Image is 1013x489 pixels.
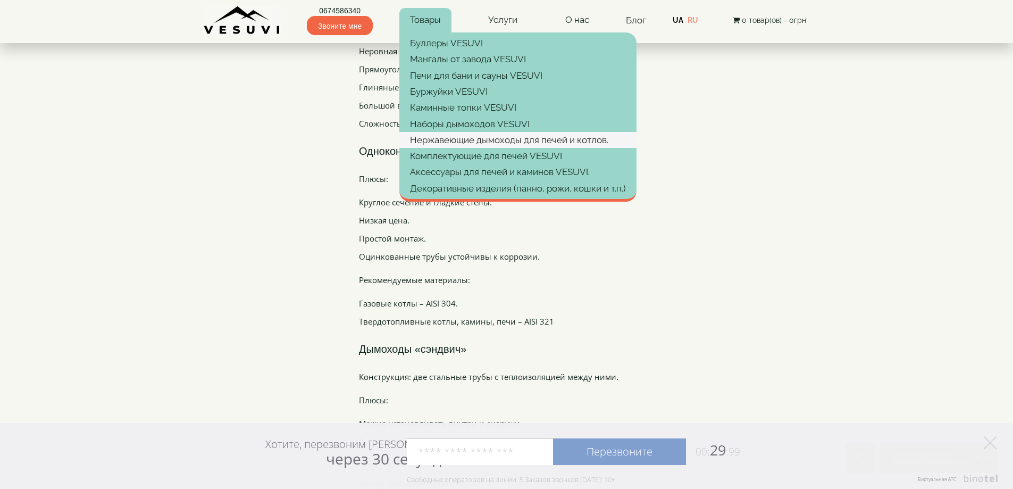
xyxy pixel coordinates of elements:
a: Аксессуары для печей и каминов VESUVI. [399,164,637,180]
a: Нержавеющие дымоходы для печей и котлов. [399,132,637,148]
font: Декоративные изделия (панно, рожи, кошки и т.п.) [410,183,626,194]
a: Элемент управления [901,475,1000,489]
button: 0 товар(ов) - 0грн [730,14,809,26]
a: Товары [399,8,451,32]
font: Услуги [488,14,517,25]
font: :99 [726,445,740,459]
font: Дымоходы «сэндвич» [359,343,466,355]
a: UA [673,16,683,24]
a: Печи для бани и сауны VESUVI [399,68,637,84]
font: Мангалы от завода VESUVI [410,54,526,64]
font: 0674586340 [319,6,361,15]
font: Конструкция: две стальные трубы с теплоизоляцией между ними. [359,371,618,382]
a: Наборы дымоходов VESUVI [399,116,637,132]
a: О нас [555,8,600,32]
font: Простой монтаж. [359,233,426,244]
font: Неровная внутренняя поверхность. [359,46,500,56]
font: Наборы дымоходов VESUVI [410,119,530,129]
font: Хотите, перезвоним [PERSON_NAME] [265,437,448,451]
font: Плюсы: [359,395,388,405]
font: Перезвоните [587,444,652,459]
a: Комплектующие для печей VESUVI [399,148,637,164]
font: Оцинкованные трубы устойчивы к коррозии. [359,251,540,262]
font: 00: [696,445,710,459]
font: Нержавеющие дымоходы для печей и котлов. [410,135,608,145]
a: Буржуйки VESUVI [399,84,637,100]
font: Виртуальная АТС [918,476,957,483]
a: Услуги [478,8,528,32]
font: Звоните мне [318,22,362,30]
font: Комплектующие для печей VESUVI [410,151,562,161]
font: Свободных операторов на линии: 5 Заказов звонков [DATE]: 10+ [407,475,615,484]
font: Буллеры VESUVI [410,38,483,48]
font: Товары [410,14,441,25]
font: Газовые котлы – AISI 304. [359,298,458,309]
a: Блог [626,15,646,26]
img: Завод VESUVI [204,6,281,35]
font: Прямоугольное сечение снижает проходимость газов. [359,64,573,74]
font: Печи для бани и сауны VESUVI [410,70,542,81]
font: Одноконтурные (однослойные) стальные дымоходы [359,145,618,157]
font: Круглое сечение и гладкие стены. [359,197,492,208]
a: RU [688,16,698,24]
font: через 30 секунд? [326,449,448,469]
font: Глиняные поры впитывают конденсат. [359,82,513,93]
font: О нас [565,14,589,25]
font: Низкая цена. [359,215,409,226]
font: Рекомендуемые материалы: [359,275,470,285]
font: 0 товар(ов) - 0грн [742,16,806,24]
a: 0674586340 [307,5,373,16]
a: Элемент управления [984,436,997,449]
a: Буллеры VESUVI [399,35,637,51]
font: Большой вес требует отдельного фундамента. [359,100,541,111]
font: 29 [710,440,726,460]
a: Мангалы от завода VESUVI [399,51,637,67]
font: Можно устанавливать внутри и снаружи. [359,418,522,429]
a: Каминные топки VESUVI [399,100,637,115]
font: Буржуйки VESUVI [410,86,488,97]
a: Декоративные изделия (панно, рожи, кошки и т.п.) [399,180,637,196]
font: Каминные топки VESUVI [410,102,516,113]
font: Плюсы: [359,173,388,184]
font: Аксессуары для печей и каминов VESUVI. [410,167,590,177]
a: Перезвоните [553,438,686,465]
font: Сложность монтажа и высокая стоимость обслуживания. [359,118,584,129]
font: Твердотопливные котлы, камины, печи – AISI 321 [359,316,554,327]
